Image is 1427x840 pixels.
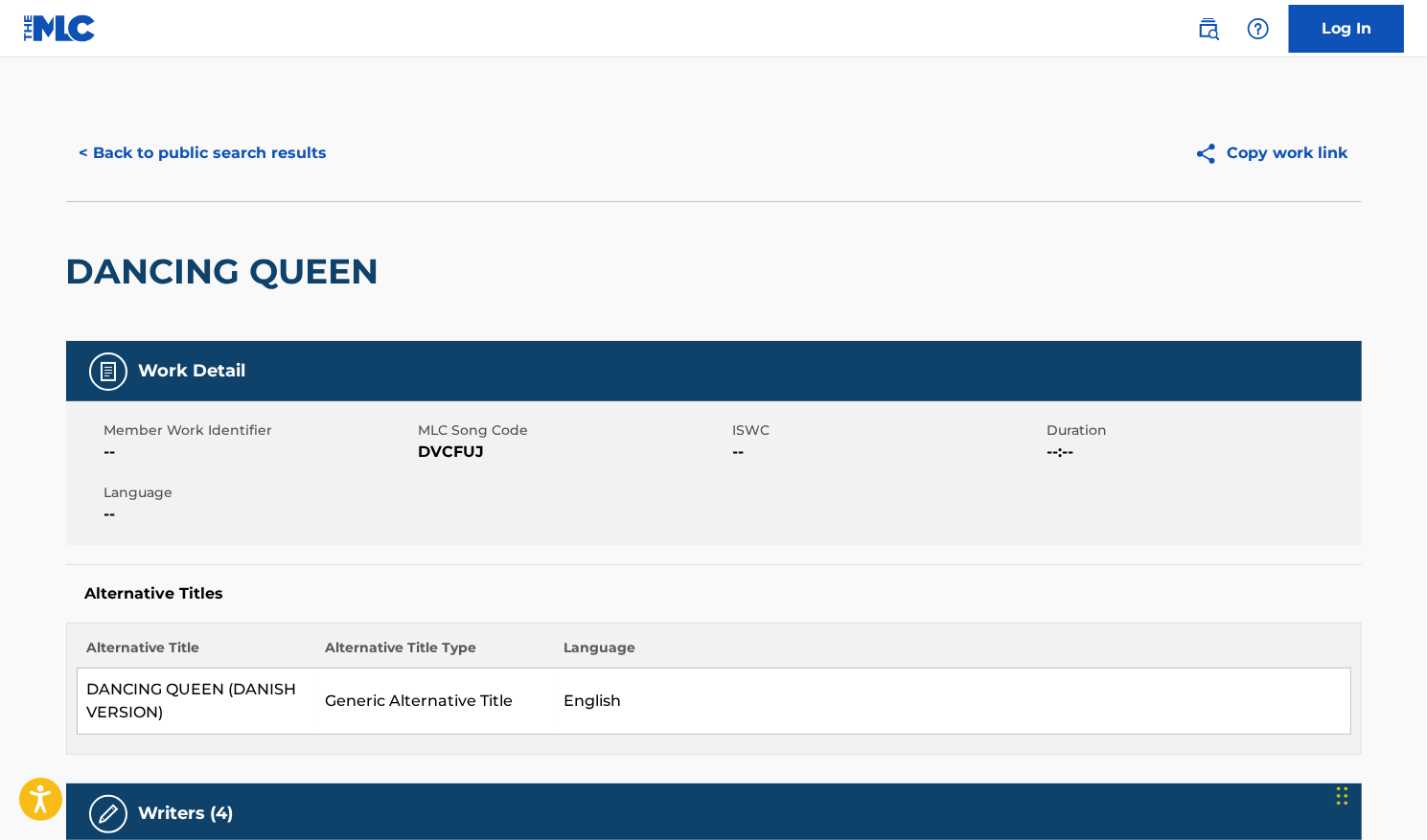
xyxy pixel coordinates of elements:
div: Help [1239,10,1277,48]
span: DVCFUJ [419,441,728,464]
span: -- [104,441,414,464]
div: Drag [1337,767,1348,825]
th: Language [554,638,1350,669]
a: Public Search [1189,10,1228,48]
span: -- [733,441,1043,464]
span: Language [104,483,414,503]
img: Copy work link [1194,142,1228,166]
td: English [554,669,1350,735]
span: Member Work Identifier [104,420,414,441]
h5: Writers (4) [139,803,234,825]
button: < Back to public search results [66,129,341,177]
th: Alternative Title [77,638,315,669]
img: Writers [97,803,120,826]
span: -- [104,503,414,526]
span: Duration [1047,420,1357,441]
img: Work Detail [97,360,120,383]
span: MLC Song Code [419,420,728,441]
span: --:-- [1047,441,1357,464]
h5: Alternative Titles [85,584,1343,603]
h5: Work Detail [139,360,246,382]
th: Alternative Title Type [315,638,554,669]
button: Copy work link [1181,129,1362,177]
iframe: Chat Widget [1331,748,1427,840]
a: Log In [1289,5,1404,53]
td: Generic Alternative Title [315,669,554,735]
img: search [1197,17,1220,40]
img: MLC Logo [23,14,97,42]
img: help [1247,17,1270,40]
span: ISWC [733,420,1043,441]
h2: DANCING QUEEN [66,250,389,293]
td: DANCING QUEEN (DANISH VERSION) [77,669,315,735]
